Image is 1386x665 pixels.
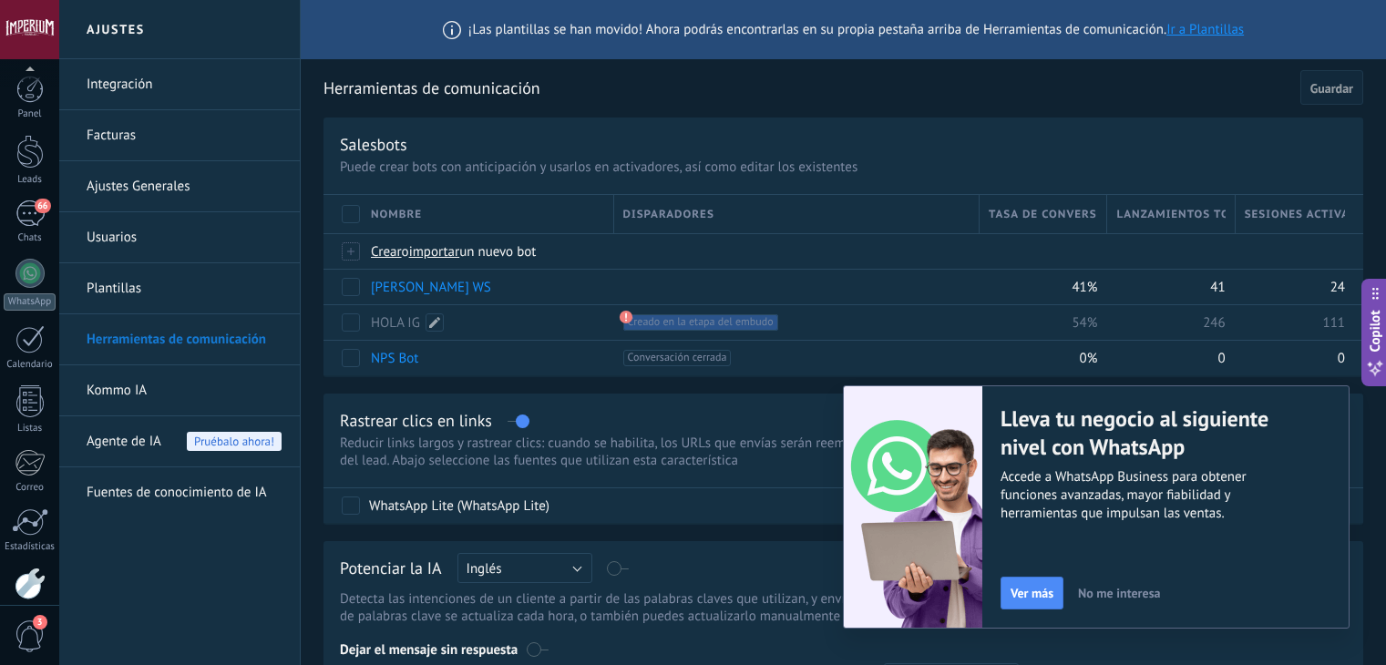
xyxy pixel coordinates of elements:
[623,350,732,366] span: Conversación cerrada
[4,293,56,311] div: WhatsApp
[59,110,300,161] li: Facturas
[87,263,282,314] a: Plantillas
[1011,587,1053,599] span: Ver más
[989,206,1097,223] span: Tasa de conversión
[87,416,282,467] a: Agente de IAPruébalo ahora!
[59,467,300,517] li: Fuentes de conocimiento de IA
[87,110,282,161] a: Facturas
[468,21,1244,38] span: ¡Las plantillas se han movido! Ahora podrás encontrarlas en su propia pestaña arriba de Herramien...
[4,108,56,120] div: Panel
[1330,279,1345,296] span: 24
[1001,577,1063,609] button: Ver más
[323,70,1294,107] h2: Herramientas de comunicación
[87,212,282,263] a: Usuarios
[1322,314,1345,332] span: 111
[623,314,778,331] span: Creado en la etapa del embudo
[1072,314,1097,332] span: 54%
[371,350,418,367] a: NPS Bot
[457,553,592,583] button: Inglés
[1078,587,1160,599] span: No me interesa
[459,243,536,261] span: un nuevo bot
[1310,82,1353,95] span: Guardar
[1203,314,1226,332] span: 246
[33,615,47,629] span: 3
[844,386,982,628] img: WaLite-migration.png
[426,313,444,332] span: Editar
[340,435,1347,469] p: Reducir links largos y rastrear clics: cuando se habilita, los URLs que envías serán reemplazados...
[4,541,56,553] div: Estadísticas
[59,59,300,110] li: Integración
[87,59,282,110] a: Integración
[87,161,282,212] a: Ajustes Generales
[402,243,409,261] span: o
[1107,270,1226,304] div: 41
[1245,206,1345,223] span: Sesiones activas
[340,629,1347,663] div: Dejar el mensaje sin respuesta
[59,212,300,263] li: Usuarios
[87,467,282,518] a: Fuentes de conocimiento de IA
[1236,270,1345,304] div: 24
[187,432,282,451] span: Pruébalo ahora!
[369,497,549,516] div: WhatsApp Lite (WhatsApp Lite)
[1080,350,1098,367] span: 0%
[1070,579,1168,607] button: No me interesa
[59,263,300,314] li: Plantillas
[1107,305,1226,340] div: 246
[59,161,300,212] li: Ajustes Generales
[371,279,491,296] a: [PERSON_NAME] WS
[87,314,282,365] a: Herramientas de comunicación
[59,365,300,416] li: Kommo IA
[409,243,460,261] span: importar
[1001,404,1298,461] h2: Lleva tu negocio al siguiente nivel con WhatsApp
[1166,21,1244,38] a: Ir a Plantillas
[1210,279,1225,296] span: 41
[371,243,402,261] span: Crear
[340,410,492,431] div: Rastrear clics en links
[340,134,407,155] div: Salesbots
[35,199,50,213] span: 66
[371,206,422,223] span: Nombre
[980,270,1098,304] div: 41%
[340,590,1347,625] p: Detecta las intenciones de un cliente a partir de las palabras claves que utilizan, y envía autom...
[1300,70,1363,105] button: Guardar
[87,416,161,467] span: Agente de IA
[4,423,56,435] div: Listas
[467,560,502,578] span: Inglés
[371,314,420,332] a: HOLA IG
[1001,468,1298,523] span: Accede a WhatsApp Business para obtener funciones avanzadas, mayor fiabilidad y herramientas que ...
[340,159,1347,176] p: Puede crear bots con anticipación y usarlos en activadores, así como editar los existentes
[1072,279,1097,296] span: 41%
[1116,206,1225,223] span: Lanzamientos totales
[623,206,714,223] span: Disparadores
[59,314,300,365] li: Herramientas de comunicación
[4,174,56,186] div: Leads
[1236,341,1345,375] div: 0
[1366,311,1384,353] span: Copilot
[340,558,442,581] div: Potenciar la IA
[1338,350,1345,367] span: 0
[4,482,56,494] div: Correo
[4,359,56,371] div: Calendario
[59,416,300,467] li: Agente de IA
[1107,341,1226,375] div: 0
[1217,350,1225,367] span: 0
[87,365,282,416] a: Kommo IA
[980,341,1098,375] div: 0%
[980,305,1098,340] div: 54%
[1236,305,1345,340] div: 111
[4,232,56,244] div: Chats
